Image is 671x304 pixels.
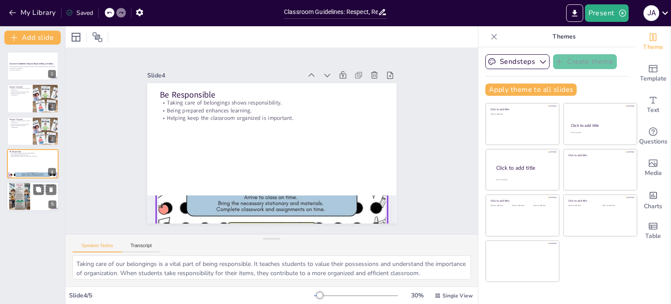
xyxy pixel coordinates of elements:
[636,26,671,58] div: Change the overall theme
[10,118,30,121] p: Respect Everyone
[7,84,59,113] div: 2
[643,42,663,52] span: Theme
[48,168,56,176] div: 4
[585,4,629,22] button: Present
[48,103,56,111] div: 2
[639,137,668,147] span: Questions
[48,70,56,78] div: 1
[33,184,56,186] p: Keep It Clean and Stay Safe
[512,205,532,207] div: Click to add text
[636,58,671,89] div: Add ready made slides
[643,5,659,21] div: J A
[33,190,56,193] p: Creating an enjoyable learning environment is key.
[48,200,56,208] div: 5
[407,291,428,300] div: 30 %
[7,6,59,20] button: My Library
[73,243,122,252] button: Speaker Notes
[48,135,56,143] div: 3
[636,121,671,152] div: Get real-time input from your audience
[7,52,59,80] div: 1
[69,30,83,44] div: Layout
[644,202,662,211] span: Charts
[33,184,44,195] button: Duplicate Slide
[154,59,309,83] div: Slide 4
[164,87,388,119] p: Taking care of belongings shows responsibility.
[7,117,59,146] div: 3
[33,187,56,189] p: A clean classroom enhances focus.
[496,164,552,172] div: Click to add title
[10,85,30,88] p: Respect Everyone
[501,26,627,47] p: Themes
[645,168,662,178] span: Media
[66,9,93,17] div: Saved
[10,63,53,65] strong: Classroom Guidelines: Respect, Responsibility, and Safety
[7,149,59,178] div: 4
[602,205,630,207] div: Click to add text
[636,89,671,121] div: Add text boxes
[568,199,631,203] div: Click to add title
[566,4,583,22] button: Export to PowerPoint
[33,189,56,190] p: Staying safe prevents accidents.
[10,87,30,91] p: Respect is fundamental for a positive environment.
[491,199,553,203] div: Click to add title
[485,84,577,96] button: Apply theme to all slides
[636,215,671,247] div: Add a table
[496,179,551,181] div: Click to add body
[553,54,617,69] button: Create theme
[533,205,553,207] div: Click to add text
[491,108,553,111] div: Click to add title
[122,243,161,252] button: Transcript
[10,156,56,157] p: Helping keep the classroom organized is important.
[10,150,56,153] p: Be Responsible
[491,205,510,207] div: Click to add text
[10,154,56,156] p: Being prepared enhances learning.
[10,66,56,69] p: This presentation covers the essential classroom rules that promote respect, responsibility, and ...
[10,123,30,125] p: Listening is key to showing respect.
[69,291,314,300] div: Slide 4 / 5
[46,184,56,195] button: Delete Slide
[164,77,389,112] p: Be Responsible
[10,153,56,154] p: Taking care of belongings shows responsibility.
[645,231,661,241] span: Table
[571,123,629,128] div: Click to add title
[647,105,659,115] span: Text
[443,292,473,299] span: Single View
[284,6,378,18] input: Insert title
[485,54,550,69] button: Sendsteps
[163,95,387,126] p: Being prepared enhances learning.
[10,69,56,71] p: Generated with [URL]
[10,125,30,128] p: Valuing contributions fosters collaboration.
[643,4,659,22] button: J A
[636,152,671,184] div: Add images, graphics, shapes or video
[162,103,386,134] p: Helping keep the classroom organized is important.
[640,74,667,84] span: Template
[10,120,30,123] p: Respect is fundamental for a positive environment.
[636,184,671,215] div: Add charts and graphs
[10,92,30,95] p: Valuing contributions fosters collaboration.
[568,153,631,157] div: Click to add title
[73,255,471,280] textarea: Taking care of our belongings is a vital part of being responsible. It teaches students to value ...
[568,205,596,207] div: Click to add text
[571,132,629,134] div: Click to add text
[491,113,553,115] div: Click to add text
[92,32,103,42] span: Position
[4,31,61,45] button: Add slide
[7,182,59,211] div: 5
[10,91,30,93] p: Listening is key to showing respect.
